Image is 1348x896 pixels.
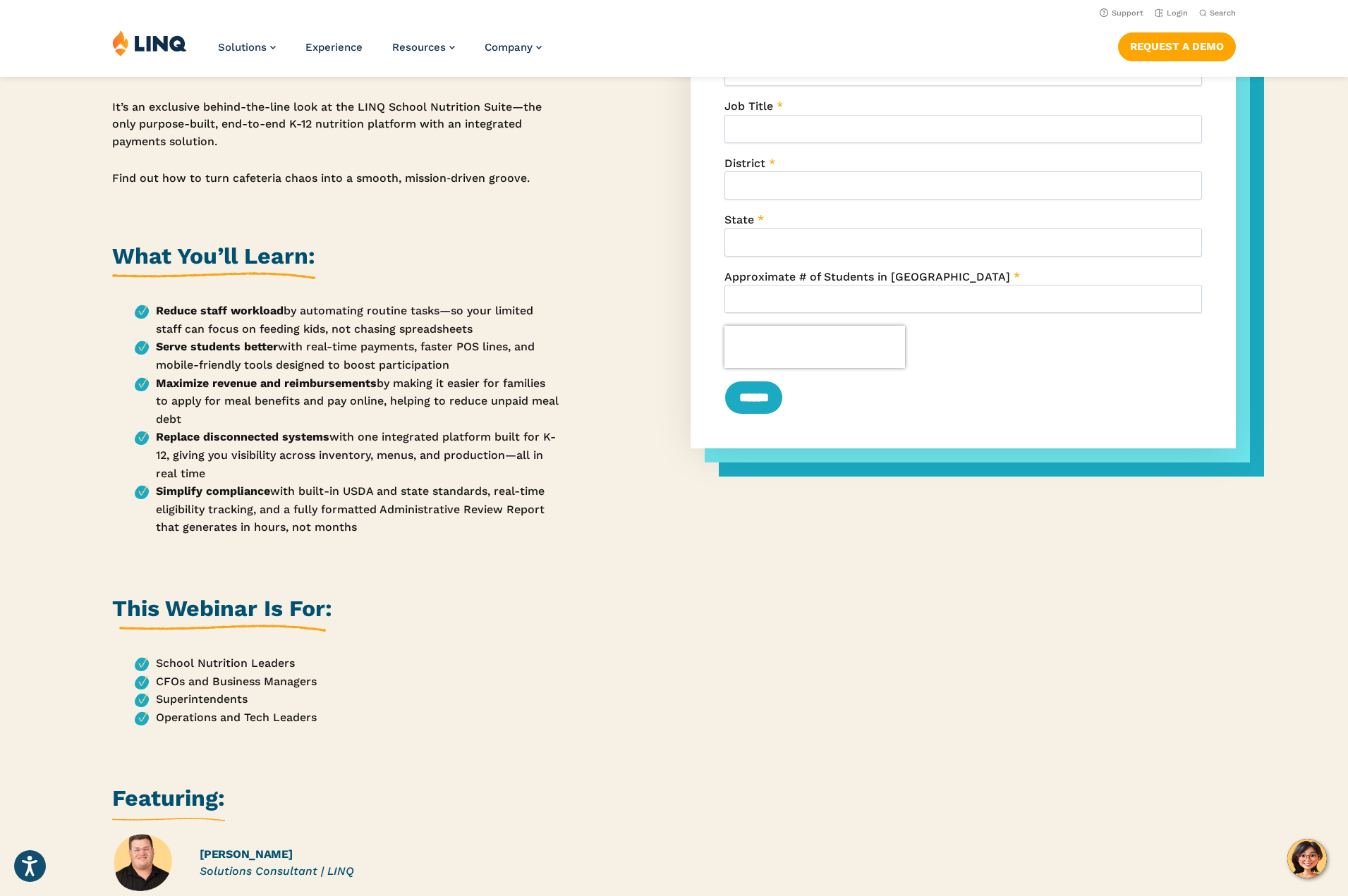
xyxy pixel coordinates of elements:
p: Find out how to turn cafeteria chaos into a smooth, mission‑driven groove. [112,170,561,187]
h2: This Webinar Is For: [112,593,332,632]
button: Open Search Bar [1199,8,1236,18]
h2: What You’ll Learn: [112,240,315,279]
img: LINQ | K‑12 Software [112,30,187,56]
strong: Maximize revenue and reimbursements [156,376,377,390]
a: Resources [392,41,455,54]
span: Company [485,41,533,54]
li: CFOs and Business Managers [135,673,561,691]
a: Experience [305,41,363,54]
strong: Replace [156,430,200,443]
span: Approximate # of Students in [GEOGRAPHIC_DATA] [724,270,1010,283]
span: District [724,157,765,170]
span: State [724,213,754,226]
a: Support [1100,8,1143,18]
a: Solutions [218,41,276,54]
iframe: reCAPTCHA [724,326,905,368]
li: with one integrated platform built for K-12, giving you visibility across inventory, menus, and p... [135,428,561,482]
li: with real-time payments, faster POS lines, and mobile-friendly tools designed to boost participation [135,338,561,374]
span: Resources [392,41,446,54]
li: by making it easier for families to apply for meal benefits and pay online, helping to reduce unp... [135,374,561,429]
h2: Featuring: [112,783,225,821]
strong: disconnected systems [203,430,329,443]
strong: Simplify compliance [156,484,270,498]
span: Solutions [218,41,267,54]
nav: Button Navigation [1118,30,1236,61]
strong: Serve students better [156,340,278,353]
li: with built-in USDA and state standards, real-time eligibility tracking, and a fully formatted Adm... [135,482,561,536]
p: It’s an exclusive behind-the-line look at the LINQ School Nutrition Suite—the only purpose-built,... [112,99,561,150]
span: Search [1210,8,1236,18]
li: Superintendents [135,690,561,708]
li: Operations and Tech Leaders [135,708,561,727]
a: Login [1155,8,1188,18]
em: Solutions Consultant | LINQ [200,864,354,878]
li: by automating routine tasks—so your limited staff can focus on feeding kids, not chasing spreadsh... [135,302,561,338]
button: Hello, have a question? Let’s chat. [1287,839,1327,878]
a: Company [485,41,542,54]
nav: Primary Navigation [218,30,542,76]
li: School Nutrition Leaders [135,654,561,673]
strong: Reduce staff workload [156,304,284,317]
span: Job Title [724,99,773,113]
a: Request a Demo [1118,32,1236,61]
h4: [PERSON_NAME] [200,847,561,863]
